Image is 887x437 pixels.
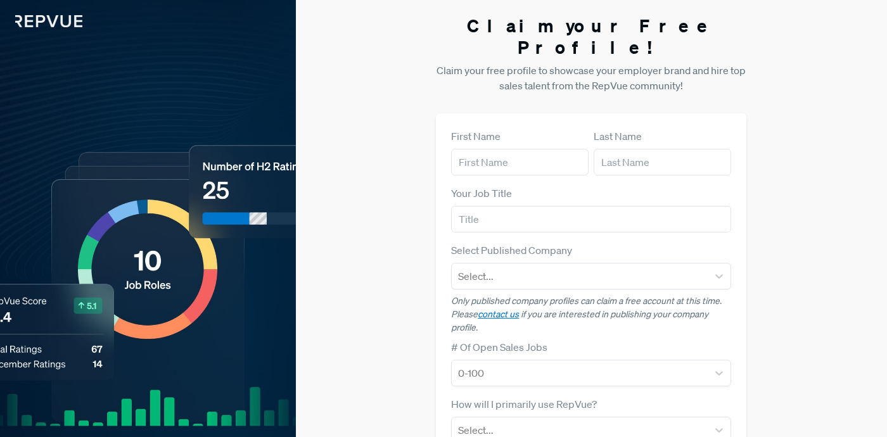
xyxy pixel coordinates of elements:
[451,243,572,258] label: Select Published Company
[451,294,731,334] p: Only published company profiles can claim a free account at this time. Please if you are interest...
[451,149,589,175] input: First Name
[451,396,597,412] label: How will I primarily use RepVue?
[451,339,547,355] label: # Of Open Sales Jobs
[451,129,501,144] label: First Name
[451,186,512,201] label: Your Job Title
[594,149,731,175] input: Last Name
[436,15,746,58] h3: Claim your Free Profile!
[594,129,642,144] label: Last Name
[451,206,731,232] input: Title
[478,308,519,320] a: contact us
[436,63,746,93] p: Claim your free profile to showcase your employer brand and hire top sales talent from the RepVue...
